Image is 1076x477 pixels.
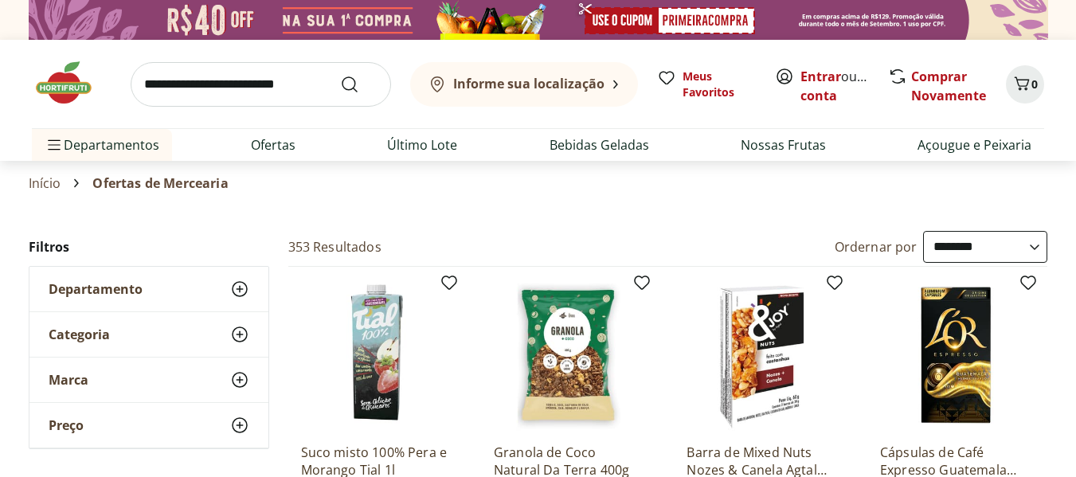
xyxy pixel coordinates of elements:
[49,417,84,433] span: Preço
[251,135,295,154] a: Ofertas
[131,62,391,107] input: search
[29,403,268,448] button: Preço
[1031,76,1038,92] span: 0
[32,59,112,107] img: Hortifruti
[29,231,269,263] h2: Filtros
[800,68,888,104] a: Criar conta
[29,176,61,190] a: Início
[800,68,841,85] a: Entrar
[29,312,268,357] button: Categoria
[800,67,871,105] span: ou
[340,75,378,94] button: Submit Search
[494,280,645,431] img: Granola de Coco Natural Da Terra 400g
[918,135,1031,154] a: Açougue e Peixaria
[550,135,649,154] a: Bebidas Geladas
[49,372,88,388] span: Marca
[288,238,381,256] h2: 353 Resultados
[29,358,268,402] button: Marca
[657,68,756,100] a: Meus Favoritos
[410,62,638,107] button: Informe sua localização
[45,126,159,164] span: Departamentos
[49,281,143,297] span: Departamento
[683,68,756,100] span: Meus Favoritos
[49,326,110,342] span: Categoria
[880,280,1031,431] img: Cápsulas de Café Expresso Guatemala L'OR 52g
[387,135,457,154] a: Último Lote
[835,238,918,256] label: Ordernar por
[92,176,228,190] span: Ofertas de Mercearia
[911,68,986,104] a: Comprar Novamente
[45,126,64,164] button: Menu
[1006,65,1044,104] button: Carrinho
[741,135,826,154] a: Nossas Frutas
[687,280,838,431] img: Barra de Mixed Nuts Nozes & Canela Agtal 60g
[453,75,605,92] b: Informe sua localização
[29,267,268,311] button: Departamento
[301,280,452,431] img: Suco misto 100% Pera e Morango Tial 1l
